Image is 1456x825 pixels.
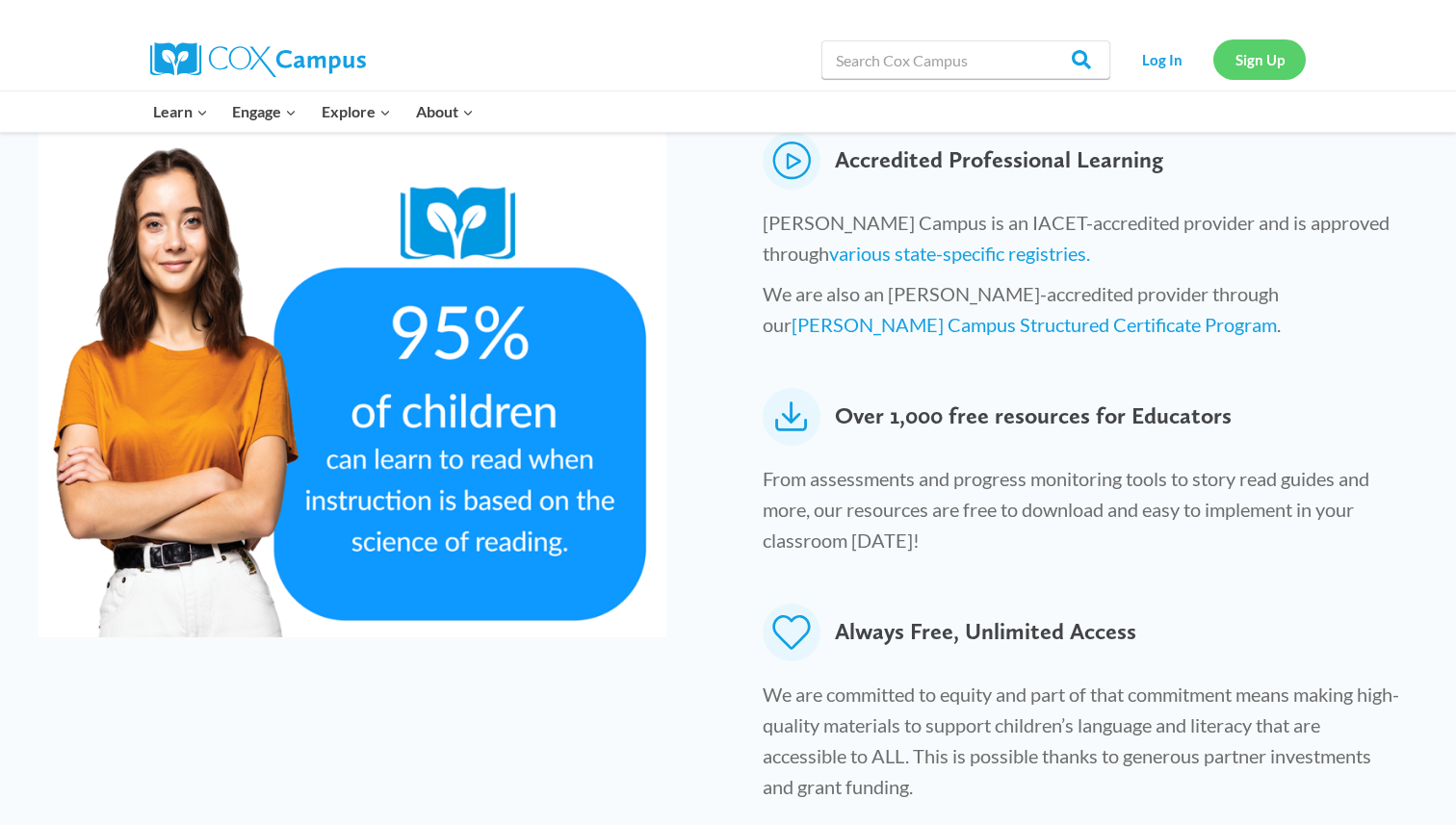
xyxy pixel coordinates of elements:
[821,40,1110,79] input: Search Cox Campus
[309,91,403,132] button: Child menu of Explore
[1120,39,1306,79] nav: Secondary Navigation
[835,132,1163,190] span: Accredited Professional Learning
[1120,39,1204,79] a: Log In
[763,679,1403,812] p: We are committed to equity and part of that commitment means making high-quality materials to sup...
[829,242,1090,265] a: various state-specific registries.
[763,463,1403,565] p: From assessments and progress monitoring tools to story read guides and more, our resources are f...
[763,278,1403,349] p: We are also an [PERSON_NAME]-accredited provider through our .
[1213,39,1306,79] a: Sign Up
[141,91,221,132] button: Child menu of Learn
[792,313,1277,336] a: [PERSON_NAME] Campus Structured Certificate Program
[835,388,1232,446] span: Over 1,000 free resources for Educators
[141,91,485,132] nav: Primary Navigation
[39,126,666,637] img: Frame 13 (1)
[835,604,1136,661] span: Always Free, Unlimited Access
[403,91,486,132] button: Child menu of About
[763,207,1403,278] p: [PERSON_NAME] Campus is an IACET-accredited provider and is approved through
[221,91,310,132] button: Child menu of Engage
[150,42,366,77] img: Cox Campus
